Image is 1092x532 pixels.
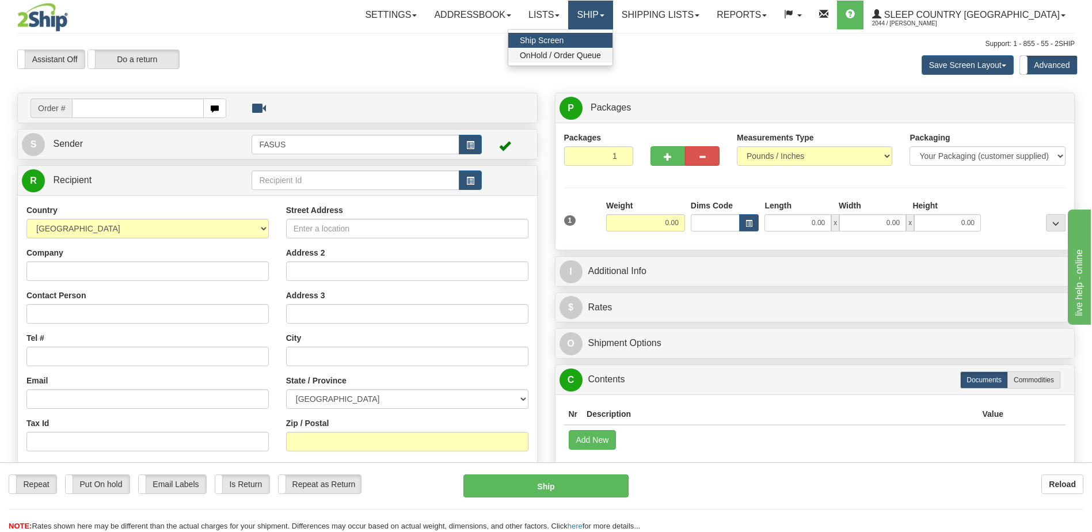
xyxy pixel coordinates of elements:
label: Company [26,247,63,259]
button: Add New [569,430,617,450]
button: Ship [463,474,628,497]
span: Recipient [53,175,92,185]
span: x [831,214,839,231]
input: Recipient Id [252,170,459,190]
label: Advanced [1020,56,1077,74]
button: Save Screen Layout [922,55,1014,75]
label: Documents [960,371,1008,389]
label: Contact Person [26,290,86,301]
a: P Packages [560,96,1071,120]
a: Shipping lists [613,1,708,29]
a: Ship Screen [508,33,612,48]
label: Put On hold [66,475,130,493]
a: CContents [560,368,1071,392]
span: O [560,332,583,355]
label: Repeat [9,475,56,493]
th: Nr [564,404,583,425]
a: Settings [356,1,425,29]
label: Street Address [286,204,343,216]
label: Dims Code [691,200,733,211]
label: Packages [564,132,602,143]
label: Commodities [1007,371,1060,389]
label: Assistant Off [18,50,85,69]
div: ... [1046,214,1066,231]
a: $Rates [560,296,1071,320]
th: Description [582,404,977,425]
a: OShipment Options [560,332,1071,355]
label: Measurements Type [737,132,814,143]
span: 2044 / [PERSON_NAME] [872,18,958,29]
a: IAdditional Info [560,260,1071,283]
a: Reports [708,1,775,29]
label: Height [912,200,938,211]
label: Width [839,200,861,211]
a: R Recipient [22,169,226,192]
a: Sleep Country [GEOGRAPHIC_DATA] 2044 / [PERSON_NAME] [863,1,1074,29]
label: Length [764,200,792,211]
div: Support: 1 - 855 - 55 - 2SHIP [17,39,1075,49]
a: Ship [568,1,612,29]
div: live help - online [9,7,106,21]
label: Packaging [910,132,950,143]
span: NOTE: [9,522,32,530]
span: Order # [31,98,72,118]
input: Sender Id [252,135,459,154]
label: Address 2 [286,247,325,259]
a: S Sender [22,132,252,156]
img: logo2044.jpg [17,3,68,32]
label: Recipient Type [286,460,343,472]
span: OnHold / Order Queue [520,51,601,60]
b: Reload [1049,480,1076,489]
label: Do a return [88,50,179,69]
span: P [560,97,583,120]
span: C [560,368,583,392]
label: Tel # [26,332,44,344]
span: x [906,214,914,231]
a: Lists [520,1,568,29]
span: Sender [53,139,83,149]
label: Save / Update in Address Book [416,460,528,483]
label: Zip / Postal [286,417,329,429]
span: S [22,133,45,156]
a: OnHold / Order Queue [508,48,612,63]
label: Email [26,375,48,386]
a: Addressbook [425,1,520,29]
span: Packages [591,102,631,112]
iframe: chat widget [1066,207,1091,325]
span: $ [560,296,583,319]
th: Value [977,404,1008,425]
input: Enter a location [286,219,528,238]
button: Reload [1041,474,1083,494]
span: 1 [564,215,576,226]
label: Weight [606,200,633,211]
span: Sleep Country [GEOGRAPHIC_DATA] [881,10,1060,20]
label: Country [26,204,58,216]
label: Is Return [215,475,269,493]
span: Ship Screen [520,36,564,45]
label: Address 3 [286,290,325,301]
label: Repeat as Return [279,475,361,493]
a: here [568,522,583,530]
label: Residential [26,460,70,472]
label: State / Province [286,375,347,386]
label: City [286,332,301,344]
label: Email Labels [139,475,206,493]
span: R [22,169,45,192]
label: Tax Id [26,417,49,429]
span: I [560,260,583,283]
